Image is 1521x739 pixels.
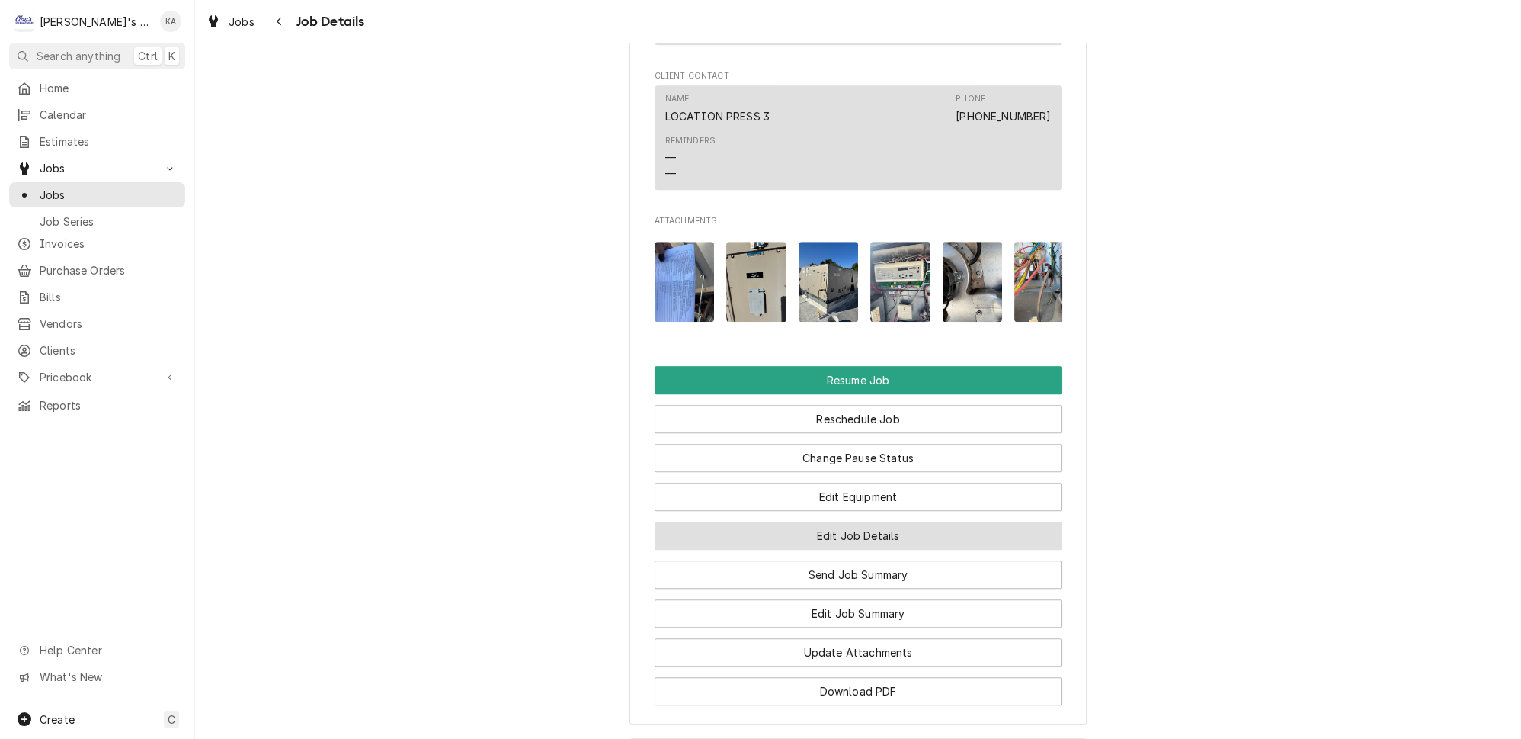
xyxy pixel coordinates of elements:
[655,522,1062,550] button: Edit Job Details
[40,369,155,385] span: Pricebook
[9,284,185,310] a: Bills
[40,262,178,278] span: Purchase Orders
[9,182,185,207] a: Jobs
[655,511,1062,550] div: Button Group Row
[655,628,1062,667] div: Button Group Row
[655,472,1062,511] div: Button Group Row
[14,11,35,32] div: C
[655,444,1062,472] button: Change Pause Status
[943,242,1003,322] img: ojFppdiETFeLDi6bHiCQ
[665,93,770,124] div: Name
[655,215,1062,227] span: Attachments
[9,338,185,363] a: Clients
[168,712,175,728] span: C
[200,9,261,34] a: Jobs
[292,11,365,32] span: Job Details
[40,14,152,30] div: [PERSON_NAME]'s Refrigeration
[9,664,185,689] a: Go to What's New
[229,14,255,30] span: Jobs
[40,133,178,149] span: Estimates
[655,667,1062,705] div: Button Group Row
[655,394,1062,433] div: Button Group Row
[14,11,35,32] div: Clay's Refrigeration's Avatar
[655,366,1062,705] div: Button Group
[40,80,178,96] span: Home
[1014,242,1074,322] img: V3KUe4kQ2ynl4H2kVcwY
[40,214,178,230] span: Job Series
[40,713,75,726] span: Create
[37,48,120,64] span: Search anything
[160,11,181,32] div: KA
[870,242,930,322] img: 2AzdApcZQ9KLDKtNYrlD
[726,242,786,322] img: 5ZcT0MmUQeSNtSMMzzJb
[665,108,770,124] div: LOCATION PRESS 3
[168,48,175,64] span: K
[655,638,1062,667] button: Update Attachments
[655,599,1062,628] button: Edit Job Summary
[267,9,292,34] button: Navigate back
[956,93,985,105] div: Phone
[40,316,178,332] span: Vendors
[40,289,178,305] span: Bills
[9,311,185,336] a: Vendors
[9,129,185,154] a: Estimates
[655,561,1062,589] button: Send Job Summary
[655,483,1062,511] button: Edit Equipment
[40,669,176,685] span: What's New
[9,209,185,234] a: Job Series
[655,242,715,322] img: eGgJcnKeSSSHAW3QlEjI
[9,393,185,418] a: Reports
[655,366,1062,394] div: Button Group Row
[9,102,185,127] a: Calendar
[9,231,185,256] a: Invoices
[665,135,716,182] div: Reminders
[956,93,1051,124] div: Phone
[40,642,176,658] span: Help Center
[655,550,1062,589] div: Button Group Row
[799,242,859,322] img: benepXkbSuCJMsWeKTnc
[655,589,1062,628] div: Button Group Row
[40,160,155,176] span: Jobs
[655,215,1062,334] div: Attachments
[665,93,690,105] div: Name
[655,677,1062,705] button: Download PDF
[655,366,1062,394] button: Resume Job
[9,76,185,101] a: Home
[655,405,1062,433] button: Reschedule Job
[9,638,185,663] a: Go to Help Center
[138,48,158,64] span: Ctrl
[160,11,181,32] div: Korey Austin's Avatar
[655,70,1062,196] div: Client Contact
[655,230,1062,334] span: Attachments
[9,156,185,181] a: Go to Jobs
[40,342,178,358] span: Clients
[9,258,185,283] a: Purchase Orders
[665,149,676,165] div: —
[40,107,178,123] span: Calendar
[655,70,1062,82] span: Client Contact
[40,187,178,203] span: Jobs
[655,85,1062,190] div: Contact
[40,236,178,252] span: Invoices
[40,397,178,413] span: Reports
[9,365,185,390] a: Go to Pricebook
[655,85,1062,197] div: Client Contact List
[956,110,1051,123] a: [PHONE_NUMBER]
[665,165,676,182] div: —
[655,433,1062,472] div: Button Group Row
[665,135,716,147] div: Reminders
[9,43,185,69] button: Search anythingCtrlK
